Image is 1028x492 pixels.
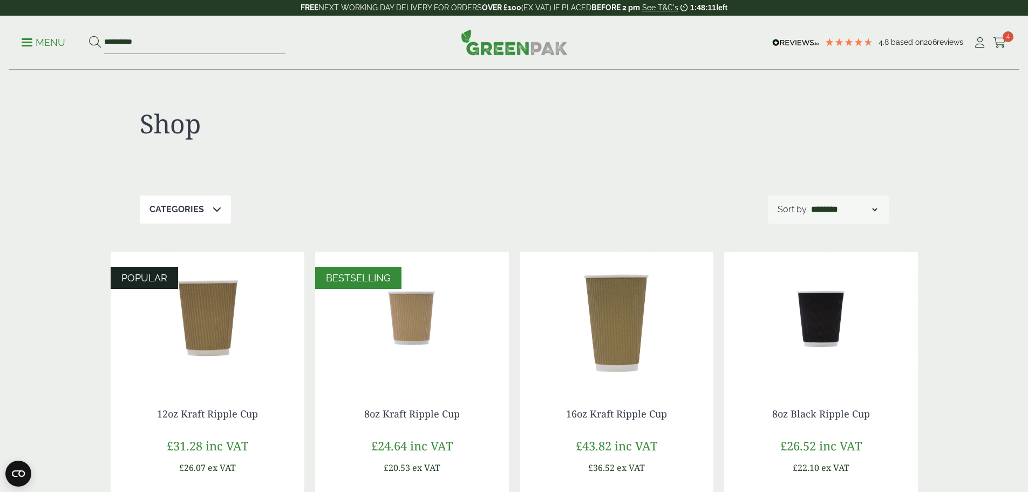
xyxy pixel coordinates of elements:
span: inc VAT [206,437,248,454]
span: £26.52 [780,437,816,454]
strong: FREE [301,3,318,12]
img: 16oz Kraft c [520,252,713,387]
img: 8oz Black Ripple Cup -0 [724,252,918,387]
div: 4.79 Stars [825,37,873,47]
i: My Account [973,37,986,48]
span: Based on [891,38,924,46]
span: £24.64 [371,437,407,454]
p: Categories [149,203,204,216]
a: 16oz Kraft Ripple Cup [566,407,667,420]
img: 12oz Kraft Ripple Cup-0 [111,252,304,387]
img: 8oz Kraft Ripple Cup-0 [315,252,509,387]
button: Open CMP widget [5,461,31,487]
a: 8oz Black Ripple Cup [772,407,870,420]
span: reviews [937,38,963,46]
h1: Shop [140,108,514,139]
span: £36.52 [588,462,615,474]
select: Shop order [809,203,879,216]
a: 4 [993,35,1006,51]
span: 206 [924,38,937,46]
span: ex VAT [617,462,645,474]
span: POPULAR [121,272,167,284]
a: See T&C's [642,3,678,12]
span: inc VAT [819,437,862,454]
strong: OVER £100 [482,3,521,12]
span: left [716,3,727,12]
span: 4 [1003,31,1013,42]
p: Sort by [778,203,807,216]
i: Cart [993,37,1006,48]
span: £20.53 [384,462,410,474]
span: inc VAT [410,437,453,454]
span: inc VAT [615,437,657,454]
span: ex VAT [412,462,440,474]
img: GreenPak Supplies [461,29,568,55]
img: REVIEWS.io [772,39,819,46]
strong: BEFORE 2 pm [591,3,640,12]
span: 4.8 [879,38,891,46]
span: £22.10 [793,462,819,474]
p: Menu [22,36,65,49]
span: £26.07 [179,462,206,474]
span: ex VAT [208,462,236,474]
span: BESTSELLING [326,272,391,284]
span: ex VAT [821,462,849,474]
span: 1:48:11 [690,3,716,12]
a: 12oz Kraft Ripple Cup [157,407,258,420]
a: 8oz Kraft Ripple Cup [364,407,460,420]
a: Menu [22,36,65,47]
span: £43.82 [576,437,611,454]
span: £31.28 [167,437,202,454]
